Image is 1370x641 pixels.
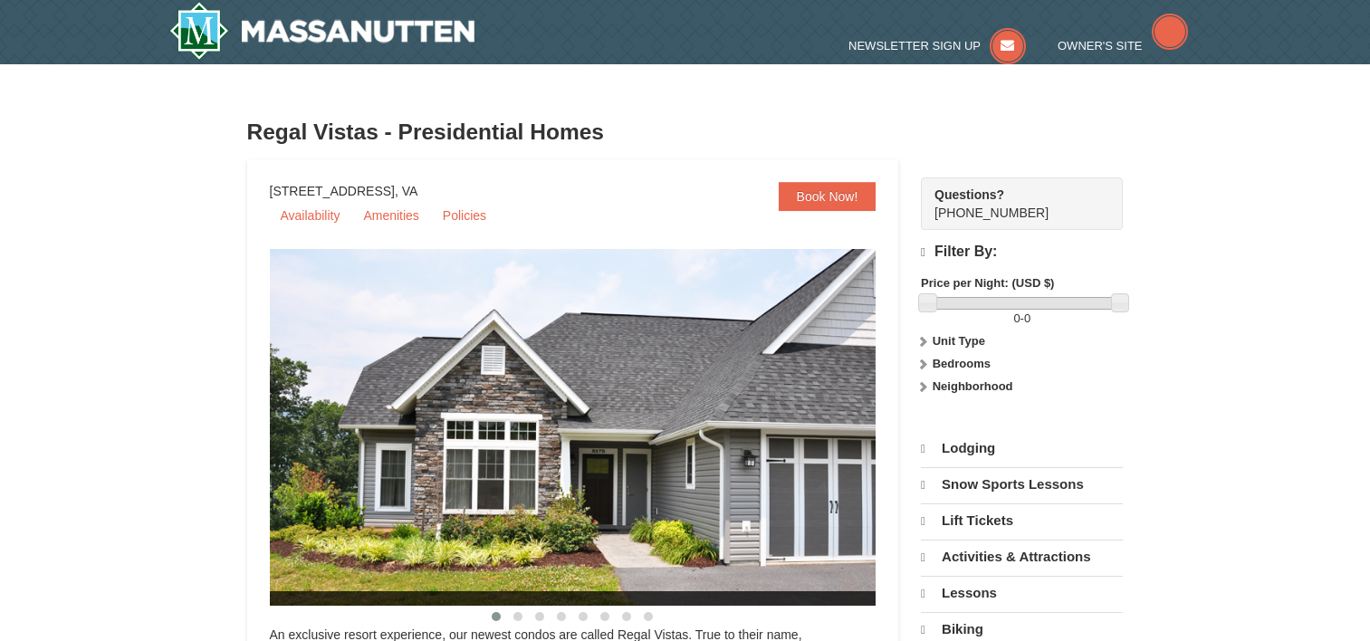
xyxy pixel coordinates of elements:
[247,114,1124,150] h3: Regal Vistas - Presidential Homes
[352,202,429,229] a: Amenities
[270,249,922,606] img: 19218991-1-902409a9.jpg
[848,39,981,53] span: Newsletter Sign Up
[1058,39,1188,53] a: Owner's Site
[169,2,475,60] a: Massanutten Resort
[169,2,475,60] img: Massanutten Resort Logo
[779,182,877,211] a: Book Now!
[921,244,1123,261] h4: Filter By:
[933,357,991,370] strong: Bedrooms
[1058,39,1143,53] span: Owner's Site
[1013,311,1020,325] span: 0
[934,186,1090,220] span: [PHONE_NUMBER]
[921,432,1123,465] a: Lodging
[432,202,497,229] a: Policies
[921,467,1123,502] a: Snow Sports Lessons
[848,39,1026,53] a: Newsletter Sign Up
[921,276,1054,290] strong: Price per Night: (USD $)
[1024,311,1030,325] span: 0
[921,310,1123,328] label: -
[933,379,1013,393] strong: Neighborhood
[921,503,1123,538] a: Lift Tickets
[933,334,985,348] strong: Unit Type
[921,576,1123,610] a: Lessons
[921,540,1123,574] a: Activities & Attractions
[270,202,351,229] a: Availability
[934,187,1004,202] strong: Questions?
